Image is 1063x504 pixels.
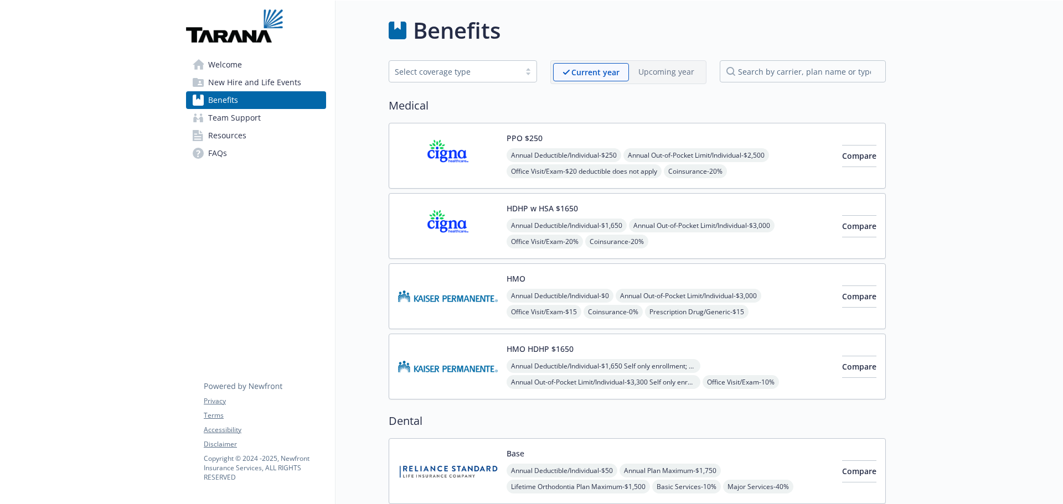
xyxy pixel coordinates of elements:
[389,97,886,114] h2: Medical
[208,127,246,144] span: Resources
[723,480,793,493] span: Major Services - 40%
[398,448,498,495] img: Reliance Standard Life Insurance Company carrier logo
[507,132,543,144] button: PPO $250
[186,91,326,109] a: Benefits
[842,215,876,237] button: Compare
[395,66,514,77] div: Select coverage type
[507,448,524,459] button: Base
[616,289,761,303] span: Annual Out-of-Pocket Limit/Individual - $3,000
[720,60,886,82] input: search by carrier, plan name or type
[664,164,727,178] span: Coinsurance - 20%
[507,305,581,319] span: Office Visit/Exam - $15
[507,164,662,178] span: Office Visit/Exam - $20 deductible does not apply
[208,109,261,127] span: Team Support
[507,359,700,373] span: Annual Deductible/Individual - $1,650 Self only enrollment; $3,300 for any one member within a Fa...
[186,56,326,74] a: Welcome
[507,235,583,248] span: Office Visit/Exam - 20%
[842,221,876,231] span: Compare
[208,74,301,91] span: New Hire and Life Events
[507,148,621,162] span: Annual Deductible/Individual - $250
[842,291,876,302] span: Compare
[208,144,227,162] span: FAQs
[398,202,498,250] img: CIGNA carrier logo
[842,361,876,372] span: Compare
[571,66,620,78] p: Current year
[186,144,326,162] a: FAQs
[208,91,238,109] span: Benefits
[507,202,578,214] button: HDHP w HSA $1650
[507,480,650,493] span: Lifetime Orthodontia Plan Maximum - $1,500
[629,219,775,232] span: Annual Out-of-Pocket Limit/Individual - $3,000
[186,127,326,144] a: Resources
[842,466,876,476] span: Compare
[398,132,498,179] img: CIGNA carrier logo
[507,219,627,232] span: Annual Deductible/Individual - $1,650
[413,14,500,47] h1: Benefits
[398,343,498,390] img: Kaiser Permanente Insurance Company carrier logo
[623,148,769,162] span: Annual Out-of-Pocket Limit/Individual - $2,500
[507,289,613,303] span: Annual Deductible/Individual - $0
[584,305,643,319] span: Coinsurance - 0%
[204,396,326,406] a: Privacy
[842,150,876,161] span: Compare
[842,356,876,378] button: Compare
[629,63,704,81] span: Upcoming year
[585,235,648,248] span: Coinsurance - 20%
[703,375,779,389] span: Office Visit/Exam - 10%
[620,464,721,477] span: Annual Plan Maximum - $1,750
[204,439,326,449] a: Disclaimer
[186,109,326,127] a: Team Support
[204,411,326,420] a: Terms
[204,454,326,482] p: Copyright © 2024 - 2025 , Newfront Insurance Services, ALL RIGHTS RESERVED
[507,375,700,389] span: Annual Out-of-Pocket Limit/Individual - $3,300 Self only enrollment; $3,300 for any one member wi...
[389,413,886,429] h2: Dental
[507,343,574,355] button: HMO HDHP $1650
[645,305,749,319] span: Prescription Drug/Generic - $15
[652,480,721,493] span: Basic Services - 10%
[842,460,876,482] button: Compare
[398,273,498,320] img: Kaiser Permanente Insurance Company carrier logo
[204,425,326,435] a: Accessibility
[186,74,326,91] a: New Hire and Life Events
[842,145,876,167] button: Compare
[507,273,525,284] button: HMO
[208,56,242,74] span: Welcome
[638,66,694,77] p: Upcoming year
[842,285,876,308] button: Compare
[507,464,617,477] span: Annual Deductible/Individual - $50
